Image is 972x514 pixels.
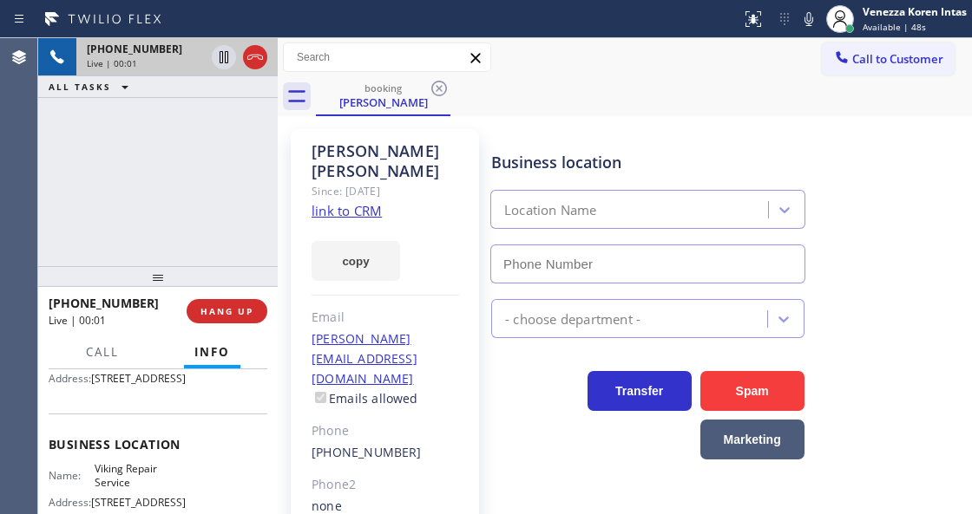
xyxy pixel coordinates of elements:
[49,372,91,385] span: Address:
[38,76,146,97] button: ALL TASKS
[187,299,267,323] button: HANG UP
[212,45,236,69] button: Hold Customer
[312,308,459,328] div: Email
[49,295,159,311] span: [PHONE_NUMBER]
[87,57,137,69] span: Live | 00:01
[200,305,253,317] span: HANG UP
[700,420,805,459] button: Marketing
[76,335,129,369] button: Call
[312,181,459,201] div: Since: [DATE]
[312,241,400,281] button: copy
[91,372,186,385] span: [STREET_ADDRESS]
[822,42,955,75] button: Call to Customer
[318,81,449,94] div: booking
[491,151,805,174] div: Business location
[87,42,182,56] span: [PHONE_NUMBER]
[318,77,449,114] div: Louis Matthews
[312,421,459,441] div: Phone
[194,344,230,360] span: Info
[863,21,926,33] span: Available | 48s
[95,462,181,489] span: Viking Repair Service
[490,244,805,283] input: Phone Number
[184,335,240,369] button: Info
[312,202,382,219] a: link to CRM
[505,309,640,329] div: - choose department -
[318,94,449,110] div: [PERSON_NAME]
[700,371,805,411] button: Spam
[504,200,597,220] div: Location Name
[312,475,459,495] div: Phone2
[312,330,417,387] a: [PERSON_NAME][EMAIL_ADDRESS][DOMAIN_NAME]
[315,392,326,403] input: Emails allowed
[863,4,967,19] div: Venezza Koren Intas
[852,51,943,67] span: Call to Customer
[49,436,267,452] span: Business location
[91,496,186,509] span: [STREET_ADDRESS]
[49,469,95,482] span: Name:
[243,45,267,69] button: Hang up
[588,371,692,411] button: Transfer
[49,313,106,328] span: Live | 00:01
[312,390,418,407] label: Emails allowed
[312,141,459,181] div: [PERSON_NAME] [PERSON_NAME]
[86,344,119,360] span: Call
[49,496,91,509] span: Address:
[49,81,111,93] span: ALL TASKS
[797,7,821,31] button: Mute
[284,43,490,71] input: Search
[312,444,422,460] a: [PHONE_NUMBER]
